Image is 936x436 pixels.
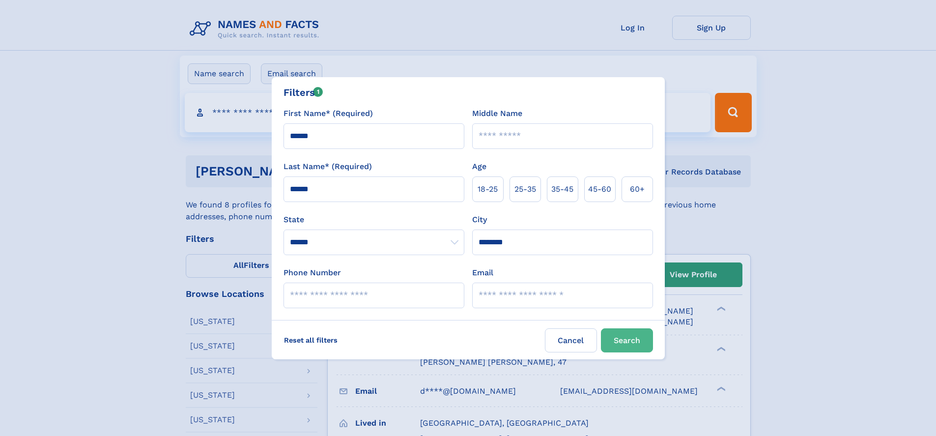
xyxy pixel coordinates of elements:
label: Last Name* (Required) [284,161,372,173]
div: Filters [284,85,323,100]
span: 60+ [630,183,645,195]
label: Middle Name [472,108,522,119]
span: 45‑60 [588,183,611,195]
label: City [472,214,487,226]
label: Cancel [545,328,597,352]
label: Phone Number [284,267,341,279]
label: Reset all filters [278,328,344,352]
span: 35‑45 [551,183,573,195]
button: Search [601,328,653,352]
label: Email [472,267,493,279]
label: State [284,214,464,226]
span: 25‑35 [514,183,536,195]
label: Age [472,161,486,173]
label: First Name* (Required) [284,108,373,119]
span: 18‑25 [478,183,498,195]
